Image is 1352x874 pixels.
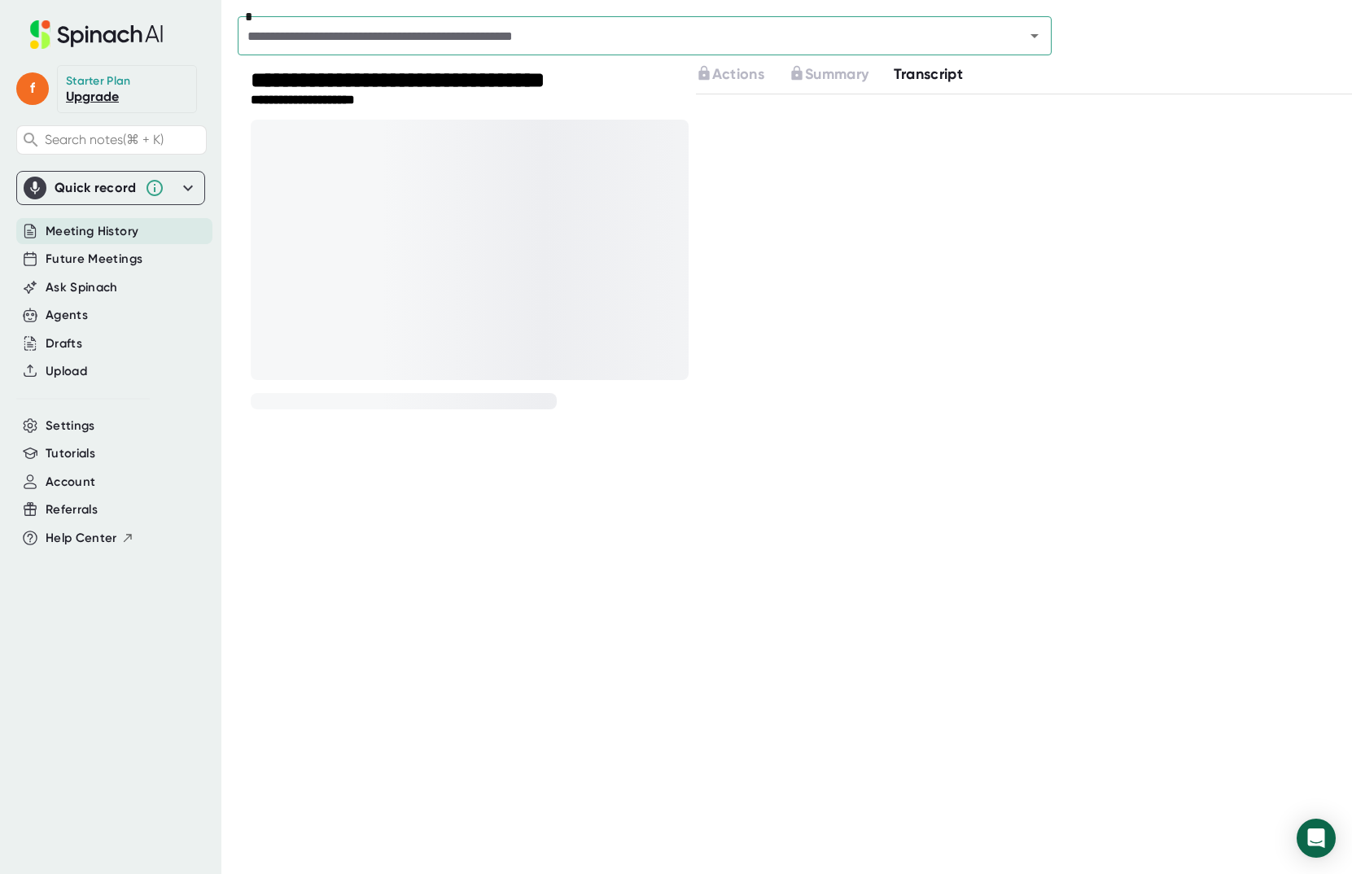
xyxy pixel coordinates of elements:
[46,362,87,381] button: Upload
[46,473,95,492] button: Account
[805,65,869,83] span: Summary
[46,417,95,435] button: Settings
[46,278,118,297] button: Ask Spinach
[46,250,142,269] button: Future Meetings
[789,63,893,85] div: Upgrade to access
[1023,24,1046,47] button: Open
[66,74,131,89] div: Starter Plan
[24,172,198,204] div: Quick record
[66,89,119,104] a: Upgrade
[696,63,789,85] div: Upgrade to access
[46,529,134,548] button: Help Center
[894,65,964,83] span: Transcript
[45,132,164,147] span: Search notes (⌘ + K)
[789,63,869,85] button: Summary
[46,222,138,241] button: Meeting History
[894,63,964,85] button: Transcript
[46,529,117,548] span: Help Center
[1297,819,1336,858] div: Open Intercom Messenger
[46,306,88,325] button: Agents
[16,72,49,105] span: f
[46,444,95,463] button: Tutorials
[46,334,82,353] button: Drafts
[46,500,98,519] button: Referrals
[55,180,137,196] div: Quick record
[712,65,764,83] span: Actions
[696,63,764,85] button: Actions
